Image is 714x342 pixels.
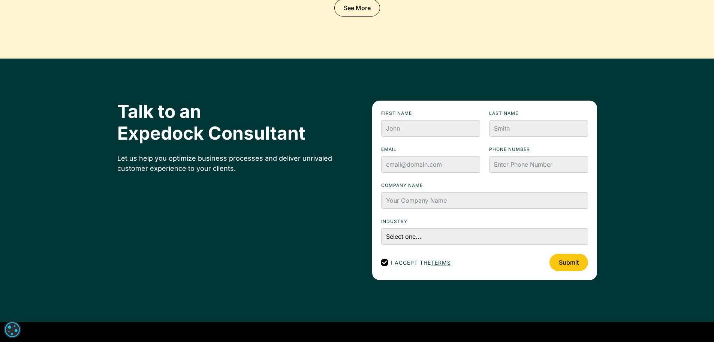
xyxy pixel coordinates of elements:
[391,259,451,267] span: I accept the
[372,101,597,280] form: Footer Contact Form
[549,254,588,271] input: Submit
[381,192,588,209] input: Your Company Name
[381,218,588,225] label: Industry
[117,153,342,173] div: Let us help you optimize business processes and deliver unrivaled customer experience to your cli...
[381,110,480,117] label: First name
[431,259,451,266] a: terms
[489,120,588,137] input: Smith
[489,156,588,173] input: Enter Phone Number
[381,146,480,153] label: Email
[489,146,588,153] label: Phone numbeR
[381,182,588,189] label: Company name
[677,306,714,342] iframe: Chat Widget
[381,120,480,137] input: John
[489,110,588,117] label: Last name
[381,156,480,173] input: email@domain.com
[117,101,342,144] h2: Talk to an
[117,122,305,144] span: Expedock Consultant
